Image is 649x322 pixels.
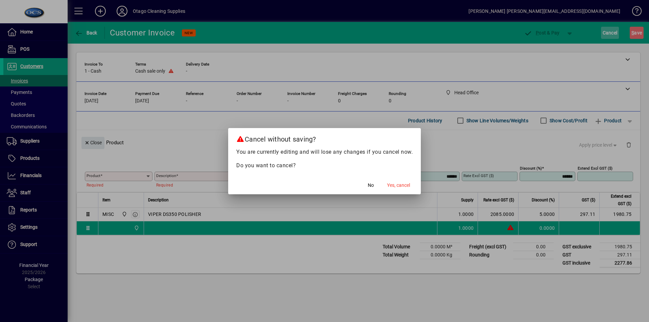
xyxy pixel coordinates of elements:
[387,182,410,189] span: Yes, cancel
[228,128,421,148] h2: Cancel without saving?
[368,182,374,189] span: No
[384,179,413,192] button: Yes, cancel
[236,148,413,156] p: You are currently editing and will lose any changes if you cancel now.
[360,179,382,192] button: No
[236,162,413,170] p: Do you want to cancel?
